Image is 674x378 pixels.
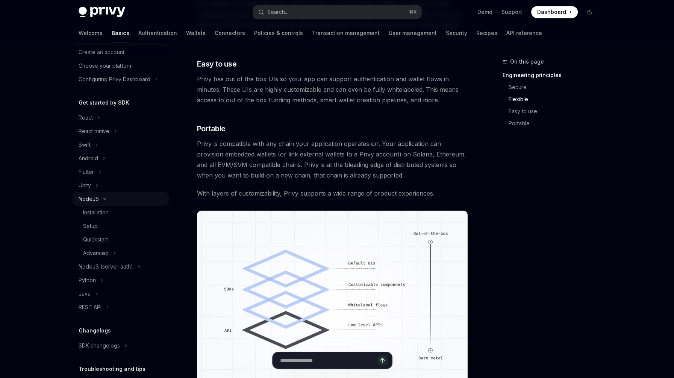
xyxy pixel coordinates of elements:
span: ⌘ K [409,9,417,15]
span: Privy has out of the box UIs so your app can support authentication and wallet flows in minutes. ... [197,74,468,105]
div: Setup [83,222,98,231]
span: Privy is compatible with any chain your application operates on. Your application can provision e... [197,138,468,181]
a: Easy to use [509,105,602,117]
span: On this page [510,57,544,66]
div: Android [79,154,98,163]
div: Flutter [79,167,94,176]
a: API reference [506,24,542,42]
span: Portable [197,123,226,134]
div: Choose your platform [79,61,133,70]
a: Engineering principles [503,69,602,81]
div: Configuring Privy Dashboard [79,75,150,84]
span: Easy to use [197,59,237,69]
a: Basics [112,24,129,42]
a: Welcome [79,24,103,42]
div: Java [79,289,91,298]
h5: Changelogs [79,326,111,335]
a: Secure [509,81,602,93]
a: Choose your platform [73,59,169,73]
button: Send message [377,355,388,366]
a: Wallets [186,24,206,42]
div: React native [79,127,109,136]
a: Recipes [476,24,497,42]
div: Search... [267,8,288,17]
a: Setup [73,219,169,233]
a: Installation [73,206,169,219]
a: Flexible [509,93,602,105]
div: NodeJS [79,194,99,203]
img: dark logo [79,7,125,17]
div: Installation [83,208,109,217]
h5: Troubleshooting and tips [79,364,145,373]
div: SDK changelogs [79,341,120,350]
a: Transaction management [312,24,380,42]
a: Security [446,24,467,42]
a: Demo [477,8,492,16]
span: Dashboard [537,8,566,16]
a: Portable [509,117,602,129]
button: Toggle dark mode [584,6,596,18]
a: Policies & controls [254,24,303,42]
div: Swift [79,140,91,149]
div: Advanced [83,249,109,258]
a: Dashboard [531,6,578,18]
a: Authentication [138,24,177,42]
div: NodeJS (server-auth) [79,262,133,271]
div: Unity [79,181,91,190]
h5: Get started by SDK [79,98,129,107]
div: REST API [79,303,101,312]
div: Quickstart [83,235,108,244]
span: With layers of customizability, Privy supports a wide range of product experiences. [197,188,468,199]
a: Quickstart [73,233,169,246]
a: Connectors [215,24,245,42]
a: User management [389,24,437,42]
div: React [79,113,93,122]
div: Python [79,276,96,285]
a: Support [501,8,522,16]
button: Search...⌘K [253,5,421,19]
